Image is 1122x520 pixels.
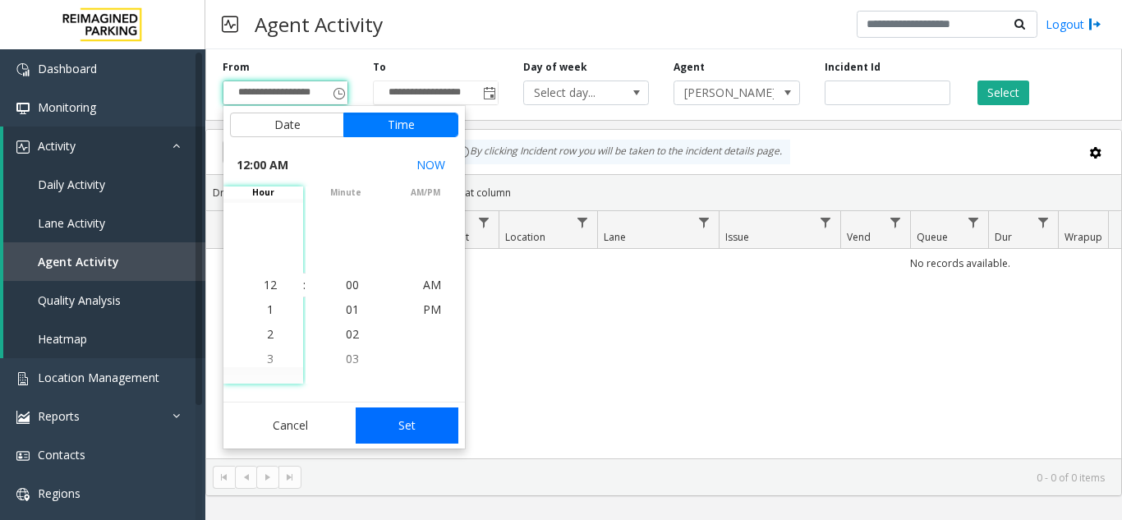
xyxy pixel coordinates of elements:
label: From [223,60,250,75]
span: minute [306,186,385,199]
button: Set [356,407,459,444]
span: Activity [38,138,76,154]
span: 2 [267,326,274,342]
span: Reports [38,408,80,424]
span: Lane [604,230,626,244]
span: Monitoring [38,99,96,115]
div: Drag a column header and drop it here to group by that column [206,178,1121,207]
div: By clicking Incident row you will be taken to the incident details page. [448,140,790,164]
a: Dur Filter Menu [1032,211,1055,233]
span: Daily Activity [38,177,105,192]
span: Toggle popup [480,81,498,104]
span: Agent Activity [38,254,119,269]
span: Regions [38,485,80,501]
span: 3 [267,351,274,366]
span: Quality Analysis [38,292,121,308]
span: hour [223,186,303,199]
span: [PERSON_NAME] [674,81,774,104]
a: Issue Filter Menu [815,211,837,233]
a: Daily Activity [3,165,205,204]
div: Data table [206,211,1121,458]
span: AM [423,277,441,292]
span: 00 [346,277,359,292]
a: Lane Filter Menu [693,211,715,233]
label: Day of week [523,60,587,75]
div: : [303,277,306,293]
h3: Agent Activity [246,4,391,44]
span: Lane Activity [38,215,105,231]
span: Dashboard [38,61,97,76]
a: Lane Activity [3,204,205,242]
a: Heatmap [3,320,205,358]
img: 'icon' [16,449,30,462]
a: Vend Filter Menu [885,211,907,233]
span: 01 [346,301,359,317]
a: Agent Activity [3,242,205,281]
span: PM [423,301,441,317]
kendo-pager-info: 0 - 0 of 0 items [311,471,1105,485]
span: 03 [346,351,359,366]
a: Logout [1046,16,1101,33]
span: Wrapup [1065,230,1102,244]
img: logout [1088,16,1101,33]
a: Location Filter Menu [572,211,594,233]
button: Select [977,81,1029,105]
label: To [373,60,386,75]
span: 02 [346,326,359,342]
a: Queue Filter Menu [963,211,985,233]
label: Agent [674,60,705,75]
span: Location Management [38,370,159,385]
img: pageIcon [222,4,238,44]
span: 12:00 AM [237,154,288,177]
span: Issue [725,230,749,244]
a: Lot Filter Menu [473,211,495,233]
button: Cancel [230,407,351,444]
label: Incident Id [825,60,881,75]
img: 'icon' [16,102,30,115]
span: Dur [995,230,1012,244]
img: 'icon' [16,488,30,501]
span: Contacts [38,447,85,462]
span: Toggle popup [329,81,347,104]
img: 'icon' [16,372,30,385]
a: Activity [3,127,205,165]
img: 'icon' [16,63,30,76]
button: Select now [410,150,452,180]
span: Heatmap [38,331,87,347]
span: AM/PM [385,186,465,199]
img: 'icon' [16,140,30,154]
button: Time tab [343,113,458,137]
span: Select day... [524,81,623,104]
span: 1 [267,301,274,317]
span: Queue [917,230,948,244]
a: Quality Analysis [3,281,205,320]
button: Date tab [230,113,344,137]
span: Vend [847,230,871,244]
span: 12 [264,277,277,292]
img: 'icon' [16,411,30,424]
span: Location [505,230,545,244]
